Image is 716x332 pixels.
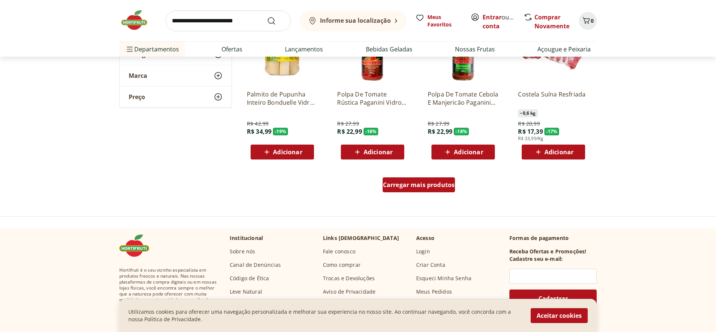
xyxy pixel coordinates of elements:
[341,145,404,159] button: Adicionar
[323,248,355,255] a: Fale conosco
[454,128,469,135] span: - 18 %
[537,45,591,54] a: Açougue e Peixaria
[267,16,285,25] button: Submit Search
[509,255,563,263] h3: Cadastre seu e-mail:
[416,288,452,295] a: Meus Pedidos
[337,127,362,136] span: R$ 22,99
[166,10,291,31] input: search
[337,90,408,107] a: Polpa De Tomate Rústica Paganini Vidro 690G
[125,40,179,58] span: Departamentos
[531,308,588,323] button: Aceitar cookies
[247,90,318,107] a: Palmito de Pupunha Inteiro Bonduelle Vidro 270g
[454,149,483,155] span: Adicionar
[364,128,379,135] span: - 18 %
[483,13,502,21] a: Entrar
[251,145,314,159] button: Adicionar
[323,275,375,282] a: Trocas e Devoluções
[128,308,522,323] p: Utilizamos cookies para oferecer uma navegação personalizada e melhorar sua experiencia no nosso ...
[337,120,359,127] span: R$ 27,99
[428,90,499,107] a: Polpa De Tomate Cebola E Manjericão Paganini Vidro 690G
[518,136,543,142] span: R$ 33,99/Kg
[522,145,585,159] button: Adicionar
[518,127,543,136] span: R$ 17,39
[364,149,393,155] span: Adicionar
[129,93,145,101] span: Preço
[230,288,262,295] a: Leve Natural
[509,290,597,307] button: Cadastrar
[483,13,524,30] a: Criar conta
[416,234,434,242] p: Acesso
[518,120,540,127] span: R$ 20,99
[273,128,288,135] span: - 19 %
[579,12,597,30] button: Carrinho
[383,182,455,188] span: Carregar mais produtos
[323,234,399,242] p: Links [DEMOGRAPHIC_DATA]
[518,90,589,107] a: Costela Suína Resfriada
[119,267,218,309] span: Hortifruti é o seu vizinho especialista em produtos frescos e naturais. Nas nossas plataformas de...
[323,288,376,295] a: Aviso de Privacidade
[544,128,559,135] span: - 17 %
[119,234,157,257] img: Hortifruti
[366,45,412,54] a: Bebidas Geladas
[428,120,449,127] span: R$ 27,99
[247,127,271,136] span: R$ 34,99
[591,17,594,24] span: 0
[129,72,147,79] span: Marca
[455,45,495,54] a: Nossas Frutas
[428,127,452,136] span: R$ 22,99
[427,13,462,28] span: Meus Favoritos
[323,261,361,269] a: Como comprar
[125,40,134,58] button: Menu
[285,45,323,54] a: Lançamentos
[518,110,537,117] span: ~ 0,6 kg
[300,10,406,31] button: Informe sua localização
[383,177,455,195] a: Carregar mais produtos
[544,149,574,155] span: Adicionar
[538,295,568,301] span: Cadastrar
[247,120,268,127] span: R$ 42,99
[320,16,391,25] b: Informe sua localização
[230,275,269,282] a: Código de Ética
[415,13,462,28] a: Meus Favoritos
[416,275,471,282] a: Esqueci Minha Senha
[230,248,255,255] a: Sobre nós
[534,13,569,30] a: Comprar Novamente
[431,145,495,159] button: Adicionar
[509,234,597,242] p: Formas de pagamento
[416,261,445,269] a: Criar Conta
[483,13,516,31] span: ou
[509,248,586,255] h3: Receba Ofertas e Promoções!
[120,65,232,86] button: Marca
[222,45,242,54] a: Ofertas
[120,86,232,107] button: Preço
[273,149,302,155] span: Adicionar
[416,248,430,255] a: Login
[230,234,263,242] p: Institucional
[230,261,281,269] a: Canal de Denúncias
[119,9,157,31] img: Hortifruti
